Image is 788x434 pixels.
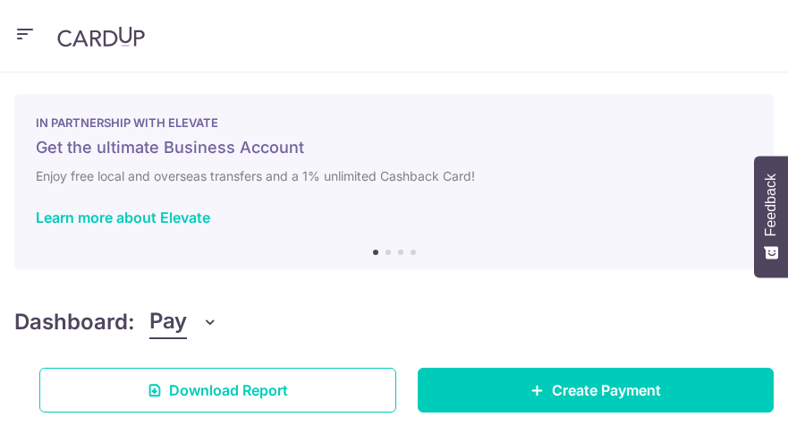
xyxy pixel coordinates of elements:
[552,379,661,401] span: Create Payment
[39,368,396,413] a: Download Report
[36,208,210,226] a: Learn more about Elevate
[149,305,187,339] span: Pay
[36,115,752,130] p: IN PARTNERSHIP WITH ELEVATE
[36,166,752,187] h6: Enjoy free local and overseas transfers and a 1% unlimited Cashback Card!
[418,368,775,413] a: Create Payment
[14,306,135,338] h4: Dashboard:
[36,137,752,158] h5: Get the ultimate Business Account
[754,156,788,277] button: Feedback - Show survey
[763,174,779,236] span: Feedback
[169,379,288,401] span: Download Report
[149,305,218,339] button: Pay
[57,26,145,47] img: CardUp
